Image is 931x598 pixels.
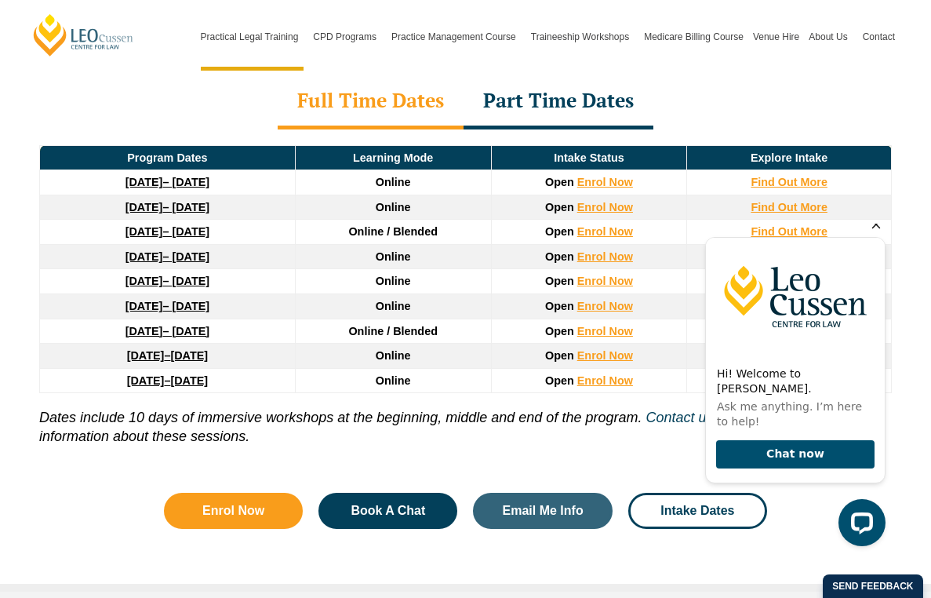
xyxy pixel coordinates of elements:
a: Venue Hire [748,3,804,71]
span: Open [545,225,574,238]
a: Enrol Now [577,275,633,287]
span: Book A Chat [351,505,425,517]
a: [PERSON_NAME] Centre for Law [31,13,136,57]
strong: [DATE] [125,300,163,312]
a: Enrol Now [577,300,633,312]
span: Online [376,201,411,213]
a: Enrol Now [577,325,633,337]
span: [DATE] [170,349,208,362]
a: Enrol Now [577,176,633,188]
a: Enrol Now [164,493,303,529]
a: Book A Chat [318,493,457,529]
div: Full Time Dates [278,75,464,129]
span: Online [376,250,411,263]
a: [DATE]– [DATE] [125,325,209,337]
span: Open [545,275,574,287]
span: Open [545,300,574,312]
td: Intake Status [491,145,687,170]
a: Enrol Now [577,201,633,213]
a: Enrol Now [577,349,633,362]
span: Open [545,374,574,387]
button: Chat now [24,217,182,246]
strong: [DATE] [125,176,163,188]
a: Find Out More [751,201,827,213]
td: Explore Intake [687,145,892,170]
span: Enrol Now [202,505,264,517]
a: [DATE]–[DATE] [127,374,208,387]
a: Medicare Billing Course [639,3,748,71]
a: Email Me Info [473,493,612,529]
a: Practical Legal Training [196,3,309,71]
span: Open [545,250,574,263]
a: Enrol Now [577,250,633,263]
td: Program Dates [40,145,296,170]
a: [DATE]–[DATE] [127,349,208,362]
a: Enrol Now [577,225,633,238]
div: Part Time Dates [464,75,653,129]
a: Enrol Now [577,374,633,387]
span: Intake Dates [660,505,734,517]
span: Online [376,374,411,387]
strong: [DATE] [125,225,163,238]
span: Online [376,300,411,312]
span: Online [376,176,411,188]
a: [DATE]– [DATE] [125,275,209,287]
strong: [DATE] [125,201,163,213]
a: Find Out More [751,176,827,188]
strong: [DATE] [125,275,163,287]
a: Traineeship Workshops [526,3,639,71]
strong: [DATE] [127,349,165,362]
span: Online / Blended [348,225,438,238]
button: Open LiveChat chat widget [146,275,193,323]
p: Ask me anything. I’m here to help! [24,176,181,206]
i: Dates include 10 days of immersive workshops at the beginning, middle and end of the program. [39,410,642,425]
span: Online [376,275,411,287]
a: Contact us [646,410,713,425]
strong: [DATE] [125,250,163,263]
p: if you require more information about these sessions. [39,393,892,446]
a: Practice Management Course [387,3,526,71]
a: About Us [804,3,857,71]
img: Leo Cussen Centre for Law Logo [13,14,192,132]
span: Online [376,349,411,362]
a: Intake Dates [628,493,767,529]
span: [DATE] [170,374,208,387]
a: [DATE]– [DATE] [125,250,209,263]
strong: [DATE] [127,374,165,387]
span: Open [545,325,574,337]
a: [DATE]– [DATE] [125,201,209,213]
strong: [DATE] [125,325,163,337]
span: Email Me Info [503,505,584,517]
a: Contact [858,3,900,71]
span: Open [545,201,574,213]
h2: Hi! Welcome to [PERSON_NAME]. [24,143,181,173]
a: CPD Programs [308,3,387,71]
span: Online / Blended [348,325,438,337]
a: [DATE]– [DATE] [125,176,209,188]
span: Open [545,176,574,188]
a: [DATE]– [DATE] [125,300,209,312]
td: Learning Mode [295,145,491,170]
span: Open [545,349,574,362]
iframe: LiveChat chat widget [693,224,892,559]
a: [DATE]– [DATE] [125,225,209,238]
